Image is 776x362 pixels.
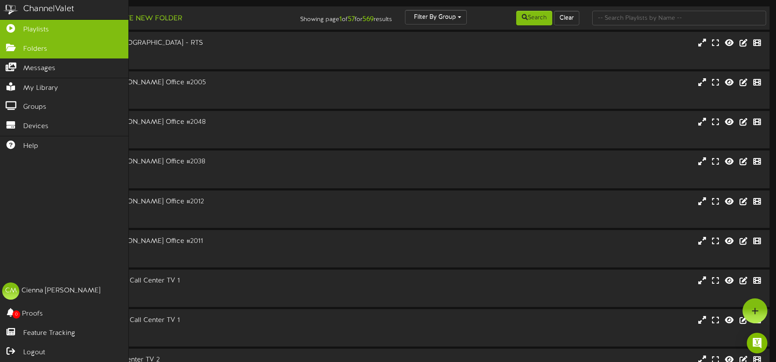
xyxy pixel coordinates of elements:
[554,11,579,25] button: Clear
[23,44,47,54] span: Folders
[23,141,38,151] span: Help
[747,333,767,353] div: Open Intercom Messenger
[21,286,100,296] div: Cienna [PERSON_NAME]
[34,276,331,286] div: [GEOGRAPHIC_DATA] #5 | Call Center TV 1
[348,15,355,23] strong: 57
[12,310,20,319] span: 0
[34,197,331,207] div: AFCU Building #3 | [PERSON_NAME] Office #2012
[34,55,331,63] div: # 10187
[34,38,331,48] div: AFCU - The Market - [GEOGRAPHIC_DATA] - RTS
[405,10,467,25] button: Filter By Group
[34,293,331,301] div: # 9963
[34,88,331,95] div: Landscape ( 16:9 )
[23,102,46,112] span: Groups
[34,214,331,221] div: # 9960
[34,236,331,246] div: AFCU Building #3 | [PERSON_NAME] Office #2011
[23,348,45,358] span: Logout
[34,135,331,142] div: # 9962
[34,325,331,333] div: Landscape ( 16:9 )
[34,316,331,325] div: [GEOGRAPHIC_DATA] #5 | Call Center TV 1
[34,174,331,181] div: # 9961
[34,167,331,174] div: Landscape ( 16:9 )
[34,286,331,293] div: Landscape ( 16:9 )
[22,309,43,319] span: Proofs
[23,122,49,132] span: Devices
[34,95,331,102] div: # 9958
[23,64,55,74] span: Messages
[2,282,19,300] div: CM
[34,157,331,167] div: AFCU Building #3 | [PERSON_NAME] Office #2038
[23,3,74,15] div: ChannelValet
[274,10,399,25] div: Showing page of for results
[34,246,331,253] div: Landscape ( 16:9 )
[34,206,331,214] div: Landscape ( 16:9 )
[34,117,331,127] div: AFCU Building #3 | [PERSON_NAME] Office #2048
[362,15,374,23] strong: 569
[339,15,342,23] strong: 1
[34,127,331,135] div: Landscape ( 16:9 )
[23,25,49,35] span: Playlists
[34,254,331,261] div: # 9959
[34,333,331,340] div: # 10335
[23,83,58,93] span: My Library
[34,78,331,88] div: AFCU Building #3 | [PERSON_NAME] Office #2005
[516,11,552,25] button: Search
[23,328,75,338] span: Feature Tracking
[34,48,331,55] div: Landscape ( 16:9 )
[592,11,766,25] input: -- Search Playlists by Name --
[99,13,185,24] button: Create New Folder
